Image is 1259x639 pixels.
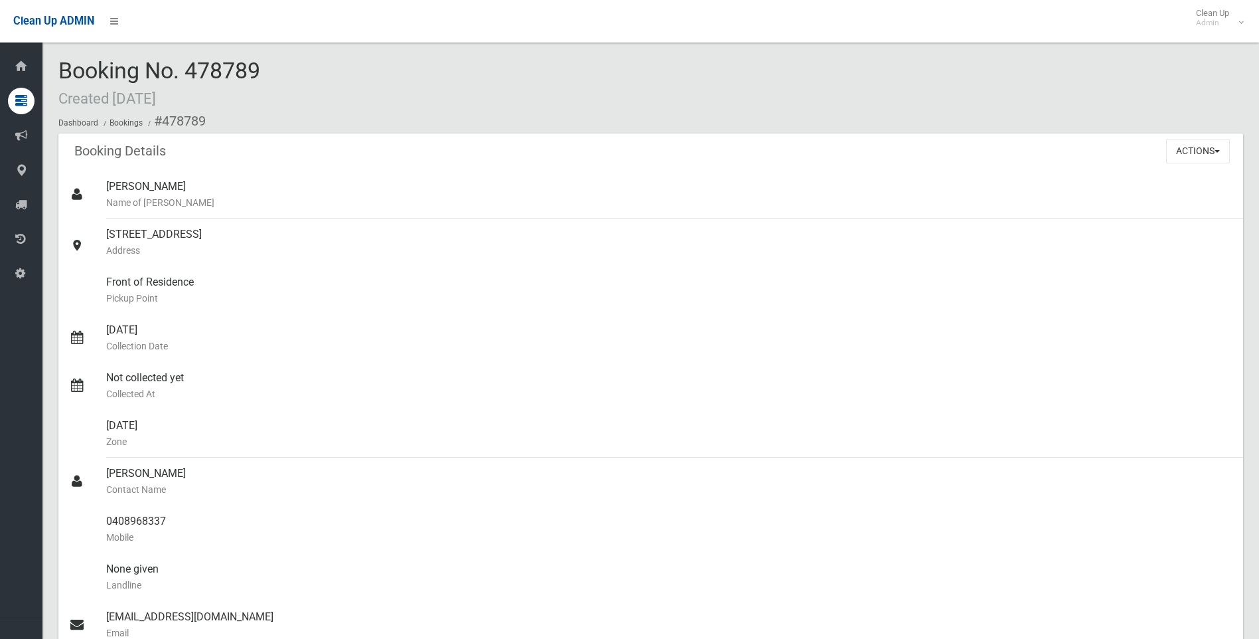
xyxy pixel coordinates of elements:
div: 0408968337 [106,505,1232,553]
div: None given [106,553,1232,601]
span: Booking No. 478789 [58,57,260,109]
small: Name of [PERSON_NAME] [106,195,1232,211]
div: Not collected yet [106,362,1232,410]
header: Booking Details [58,138,182,164]
a: Bookings [110,118,143,128]
small: Address [106,242,1232,258]
small: Zone [106,434,1232,450]
small: Created [DATE] [58,90,156,107]
small: Contact Name [106,482,1232,498]
small: Pickup Point [106,290,1232,306]
span: Clean Up [1189,8,1242,28]
div: Front of Residence [106,266,1232,314]
div: [PERSON_NAME] [106,458,1232,505]
small: Landline [106,577,1232,593]
a: Dashboard [58,118,98,128]
small: Collection Date [106,338,1232,354]
div: [STREET_ADDRESS] [106,219,1232,266]
div: [DATE] [106,410,1232,458]
div: [PERSON_NAME] [106,171,1232,219]
small: Admin [1196,18,1229,28]
span: Clean Up ADMIN [13,15,94,27]
small: Mobile [106,529,1232,545]
div: [DATE] [106,314,1232,362]
small: Collected At [106,386,1232,402]
button: Actions [1166,139,1230,163]
li: #478789 [145,109,206,134]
